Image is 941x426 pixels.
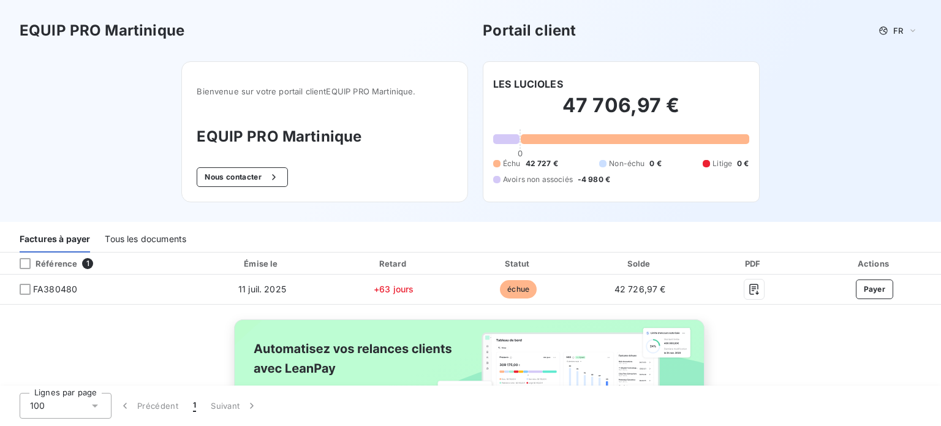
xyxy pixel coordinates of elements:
[193,400,196,412] span: 1
[893,26,903,36] span: FR
[609,158,644,169] span: Non-échu
[203,393,265,419] button: Suivant
[811,257,939,270] div: Actions
[197,86,453,96] span: Bienvenue sur votre portail client EQUIP PRO Martinique .
[374,284,414,294] span: +63 jours
[82,258,93,269] span: 1
[614,284,666,294] span: 42 726,97 €
[649,158,661,169] span: 0 €
[493,77,563,91] h6: LES LUCIOLES
[196,257,328,270] div: Émise le
[333,257,455,270] div: Retard
[583,257,698,270] div: Solde
[459,257,578,270] div: Statut
[856,280,894,299] button: Payer
[105,227,186,253] div: Tous les documents
[483,20,576,42] h3: Portail client
[197,167,287,187] button: Nous contacter
[578,174,610,185] span: -4 980 €
[493,93,749,130] h2: 47 706,97 €
[197,126,453,148] h3: EQUIP PRO Martinique
[186,393,203,419] button: 1
[111,393,186,419] button: Précédent
[10,258,77,269] div: Référence
[737,158,749,169] span: 0 €
[30,400,45,412] span: 100
[503,174,573,185] span: Avoirs non associés
[20,227,90,253] div: Factures à payer
[238,284,286,294] span: 11 juil. 2025
[503,158,521,169] span: Échu
[20,20,184,42] h3: EQUIP PRO Martinique
[518,148,523,158] span: 0
[703,257,806,270] div: PDF
[526,158,558,169] span: 42 727 €
[500,280,537,299] span: échue
[33,283,77,295] span: FA380480
[712,158,732,169] span: Litige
